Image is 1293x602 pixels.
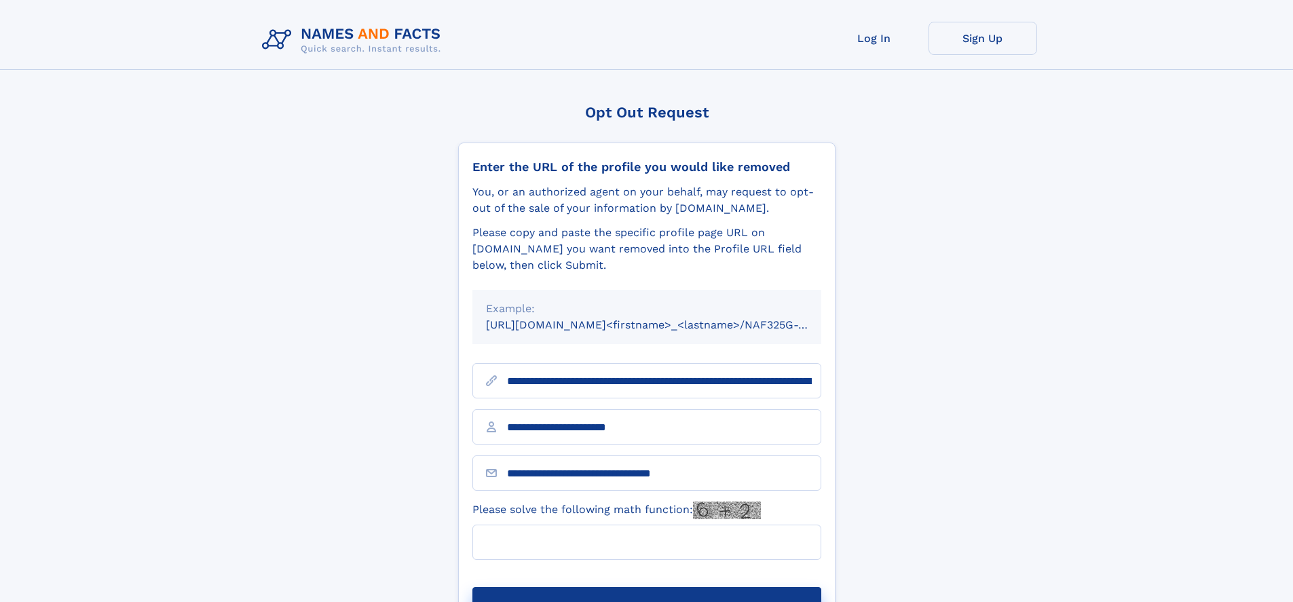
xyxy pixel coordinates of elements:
div: Enter the URL of the profile you would like removed [472,159,821,174]
div: Please copy and paste the specific profile page URL on [DOMAIN_NAME] you want removed into the Pr... [472,225,821,274]
div: Example: [486,301,808,317]
label: Please solve the following math function: [472,502,761,519]
a: Sign Up [929,22,1037,55]
img: Logo Names and Facts [257,22,452,58]
div: You, or an authorized agent on your behalf, may request to opt-out of the sale of your informatio... [472,184,821,217]
small: [URL][DOMAIN_NAME]<firstname>_<lastname>/NAF325G-xxxxxxxx [486,318,847,331]
a: Log In [820,22,929,55]
div: Opt Out Request [458,104,836,121]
